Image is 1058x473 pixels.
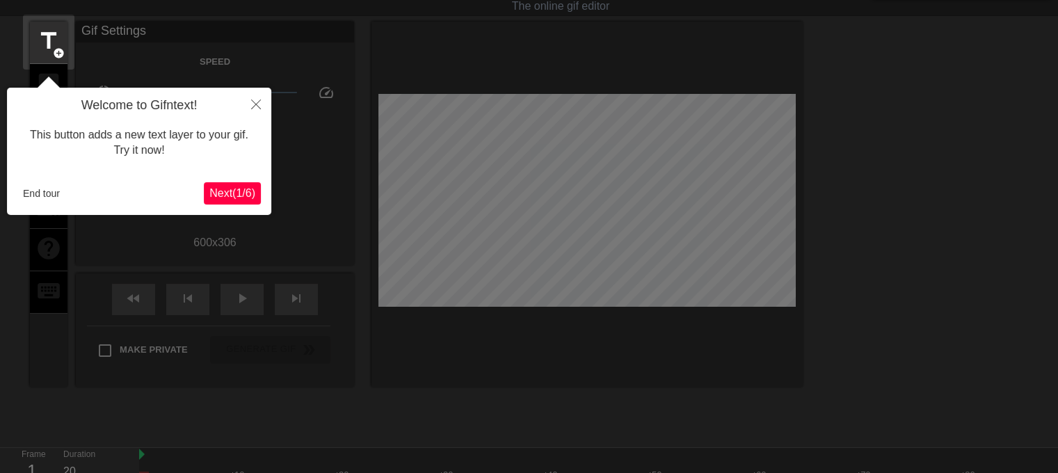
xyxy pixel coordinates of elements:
[209,187,255,199] span: Next ( 1 / 6 )
[204,182,261,205] button: Next
[17,113,261,173] div: This button adds a new text layer to your gif. Try it now!
[241,88,271,120] button: Close
[17,183,65,204] button: End tour
[17,98,261,113] h4: Welcome to Gifntext!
